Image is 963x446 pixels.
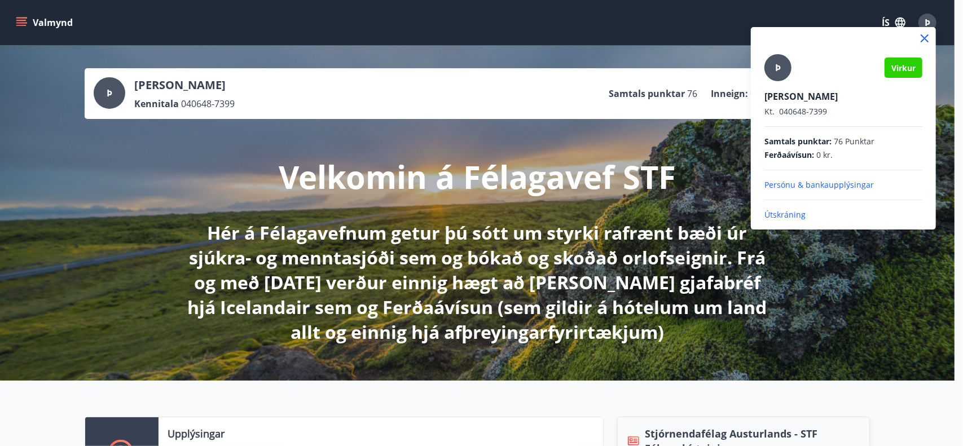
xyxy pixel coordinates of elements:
[764,136,832,147] span: Samtals punktar :
[764,90,922,103] p: [PERSON_NAME]
[891,63,916,73] span: Virkur
[834,136,874,147] span: 76 Punktar
[816,149,833,161] span: 0 kr.
[764,106,922,117] p: 040648-7399
[764,179,922,191] p: Persónu & bankaupplýsingar
[775,61,781,74] span: Þ
[764,149,814,161] span: Ferðaávísun :
[764,209,922,220] p: Útskráning
[764,106,775,117] span: Kt.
